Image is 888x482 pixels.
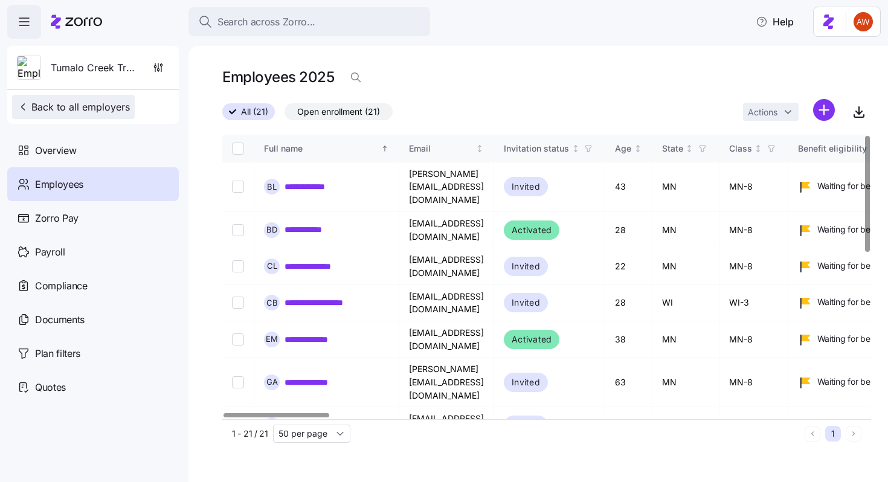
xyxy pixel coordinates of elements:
span: B L [267,183,277,191]
a: Overview [7,133,179,167]
td: MN [652,162,719,212]
td: MN-8 [719,212,788,248]
td: MN [652,358,719,407]
input: Select all records [232,143,244,155]
a: Compliance [7,269,179,303]
div: Sorted ascending [381,144,389,153]
td: MN-8 [719,321,788,358]
span: 1 - 21 / 21 [232,428,268,440]
div: Full name [264,142,379,155]
span: Actions [748,108,777,117]
input: Select record 4 [232,297,244,309]
svg: add icon [813,99,835,121]
td: MN-8 [719,162,788,212]
td: [EMAIL_ADDRESS][DOMAIN_NAME] [399,321,494,358]
td: MN [652,321,719,358]
th: Invitation statusNot sorted [494,135,605,162]
span: B D [266,226,277,234]
span: Help [756,14,794,29]
span: Open enrollment (21) [297,104,380,120]
div: State [662,142,683,155]
input: Select record 6 [232,376,244,388]
span: Plan filters [35,346,80,361]
span: Activated [512,332,552,347]
span: Invited [512,375,540,390]
td: [PERSON_NAME][EMAIL_ADDRESS][DOMAIN_NAME] [399,162,494,212]
div: Not sorted [634,144,642,153]
span: Back to all employers [17,100,130,114]
span: Zorro Pay [35,211,79,226]
th: EmailNot sorted [399,135,494,162]
a: Quotes [7,370,179,404]
a: Employees [7,167,179,201]
td: WI-3 [719,285,788,321]
span: Tumalo Creek Transportation [51,60,138,76]
span: Documents [35,312,85,327]
h1: Employees 2025 [222,68,334,86]
span: E M [266,335,278,343]
a: Documents [7,303,179,336]
input: Select record 5 [232,333,244,345]
td: WI [652,285,719,321]
td: MN-8 [719,358,788,407]
span: Overview [35,143,76,158]
td: 28 [605,212,652,248]
div: Email [409,142,474,155]
td: 22 [605,407,652,443]
button: Search across Zorro... [188,7,430,36]
td: [PERSON_NAME][EMAIL_ADDRESS][DOMAIN_NAME] [399,358,494,407]
span: C B [266,299,278,307]
span: Search across Zorro... [217,14,315,30]
td: MN [652,248,719,284]
td: [EMAIL_ADDRESS][DOMAIN_NAME] [399,212,494,248]
td: MN-8 [719,248,788,284]
th: ClassNot sorted [719,135,788,162]
td: 43 [605,162,652,212]
div: Class [729,142,752,155]
div: Not sorted [571,144,580,153]
td: MN [652,212,719,248]
th: Full nameSorted ascending [254,135,399,162]
a: Zorro Pay [7,201,179,235]
span: Invited [512,259,540,274]
td: [EMAIL_ADDRESS][DOMAIN_NAME] [399,407,494,443]
span: Invited [512,295,540,310]
span: Quotes [35,380,66,395]
td: [EMAIL_ADDRESS][DOMAIN_NAME] [399,248,494,284]
th: StateNot sorted [652,135,719,162]
td: [EMAIL_ADDRESS][DOMAIN_NAME] [399,285,494,321]
a: Plan filters [7,336,179,370]
button: Actions [743,103,799,121]
button: Back to all employers [12,95,135,119]
span: Activated [512,223,552,237]
input: Select record 3 [232,260,244,272]
div: Not sorted [685,144,693,153]
button: Help [746,10,803,34]
input: Select record 2 [232,224,244,236]
th: AgeNot sorted [605,135,652,162]
span: All (21) [241,104,268,120]
span: Payroll [35,245,65,260]
span: Invited [512,179,540,194]
img: Employer logo [18,56,40,80]
a: Payroll [7,235,179,269]
td: 28 [605,285,652,321]
div: Invitation status [504,142,569,155]
td: 38 [605,321,652,358]
div: Not sorted [475,144,484,153]
button: 1 [825,426,841,442]
td: 63 [605,358,652,407]
div: Age [615,142,631,155]
span: Employees [35,177,83,192]
td: MN-8 [719,407,788,443]
span: G A [266,378,278,386]
span: C L [267,262,277,270]
span: Compliance [35,278,88,294]
button: Next page [846,426,861,442]
td: 22 [605,248,652,284]
button: Previous page [805,426,820,442]
input: Select record 1 [232,181,244,193]
td: MN [652,407,719,443]
img: 3c671664b44671044fa8929adf5007c6 [854,12,873,31]
div: Not sorted [754,144,762,153]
